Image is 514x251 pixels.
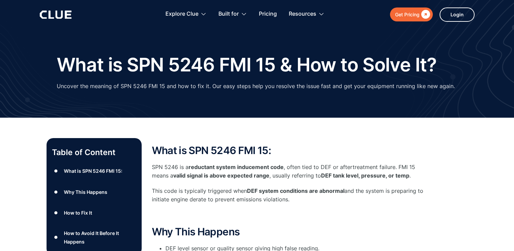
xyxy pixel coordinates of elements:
a: ●Why This Happens [52,187,136,197]
strong: valid signal is above expected range [173,172,269,179]
h2: Why This Happens [152,226,424,237]
a: ●How to Fix It [52,208,136,218]
div: Resources [289,3,324,25]
div: Built for [218,3,247,25]
p: ‍ [152,211,424,219]
h2: What is SPN 5246 FMI 15: [152,145,424,156]
strong: DEF system conditions are abnormal [247,187,344,194]
p: This code is typically triggered when and the system is preparing to initiate engine derate to pr... [152,187,424,204]
div: What is SPN 5246 FMI 15: [64,167,122,175]
a: ●How to Avoid It Before It Happens [52,229,136,246]
p: SPN 5246 is a , often tied to DEF or aftertreatment failure. FMI 15 means a , usually referring to . [152,163,424,180]
div: Resources [289,3,316,25]
div: Built for [218,3,239,25]
div: Explore Clue [165,3,207,25]
h1: What is SPN 5246 FMI 15 & How to Solve It? [57,54,437,75]
div: Get Pricing [395,10,420,19]
a: Get Pricing [390,7,433,21]
div: ● [52,208,60,218]
div: How to Avoid It Before It Happens [64,229,136,246]
a: Pricing [259,3,277,25]
strong: DEF tank level, pressure, or temp [321,172,409,179]
div: ● [52,187,60,197]
a: ●What is SPN 5246 FMI 15: [52,166,136,176]
div: Why This Happens [64,188,107,196]
div:  [420,10,430,19]
div: ● [52,232,60,242]
p: Table of Content [52,147,136,158]
p: Uncover the meaning of SPN 5246 FMI 15 and how to fix it. Our easy steps help you resolve the iss... [57,82,455,90]
div: How to Fix It [64,208,92,217]
strong: reductant system inducement code [189,164,284,170]
a: Login [440,7,475,22]
div: Explore Clue [165,3,198,25]
div: ● [52,166,60,176]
